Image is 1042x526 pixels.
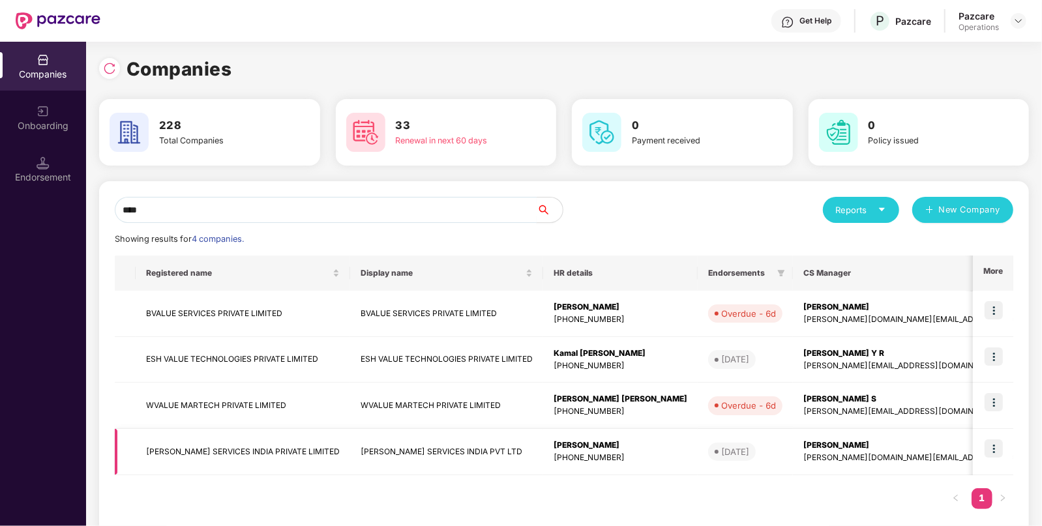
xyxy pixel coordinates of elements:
th: Display name [350,256,543,291]
th: Registered name [136,256,350,291]
td: [PERSON_NAME] SERVICES INDIA PRIVATE LIMITED [136,429,350,475]
span: Endorsements [708,268,772,278]
img: svg+xml;base64,PHN2ZyBpZD0iUmVsb2FkLTMyeDMyIiB4bWxucz0iaHR0cDovL3d3dy53My5vcmcvMjAwMC9zdmciIHdpZH... [103,62,116,75]
td: BVALUE SERVICES PRIVATE LIMITED [136,291,350,337]
img: icon [985,393,1003,411]
span: filter [777,269,785,277]
a: 1 [972,488,992,508]
td: ESH VALUE TECHNOLOGIES PRIVATE LIMITED [136,337,350,383]
div: [PHONE_NUMBER] [554,452,687,464]
div: Policy issued [869,134,981,147]
img: svg+xml;base64,PHN2ZyBpZD0iQ29tcGFuaWVzIiB4bWxucz0iaHR0cDovL3d3dy53My5vcmcvMjAwMC9zdmciIHdpZHRoPS... [37,53,50,66]
div: Overdue - 6d [721,399,776,412]
img: svg+xml;base64,PHN2ZyBpZD0iRHJvcGRvd24tMzJ4MzIiIHhtbG5zPSJodHRwOi8vd3d3LnczLm9yZy8yMDAwL3N2ZyIgd2... [1013,16,1024,26]
span: filter [775,265,788,281]
div: Kamal [PERSON_NAME] [554,347,687,360]
img: svg+xml;base64,PHN2ZyB3aWR0aD0iMTQuNSIgaGVpZ2h0PSIxNC41IiB2aWV3Qm94PSIwIDAgMTYgMTYiIGZpbGw9Im5vbm... [37,156,50,169]
div: Overdue - 6d [721,307,776,320]
td: [PERSON_NAME] SERVICES INDIA PVT LTD [350,429,543,475]
li: Previous Page [945,488,966,509]
div: Pazcare [959,10,999,22]
th: More [973,256,1013,291]
img: icon [985,301,1003,319]
div: Total Companies [159,134,271,147]
span: 4 companies. [192,234,244,244]
div: Operations [959,22,999,33]
td: WVALUE MARTECH PRIVATE LIMITED [350,383,543,429]
div: Renewal in next 60 days [396,134,508,147]
button: plusNew Company [912,197,1013,223]
th: HR details [543,256,698,291]
div: [PHONE_NUMBER] [554,405,687,418]
div: [DATE] [721,353,749,366]
h3: 0 [632,117,744,134]
h1: Companies [127,55,232,83]
img: svg+xml;base64,PHN2ZyB4bWxucz0iaHR0cDovL3d3dy53My5vcmcvMjAwMC9zdmciIHdpZHRoPSI2MCIgaGVpZ2h0PSI2MC... [110,113,149,152]
button: search [536,197,563,223]
div: [DATE] [721,445,749,458]
div: [PHONE_NUMBER] [554,360,687,372]
button: left [945,488,966,509]
li: 1 [972,488,992,509]
td: WVALUE MARTECH PRIVATE LIMITED [136,383,350,429]
div: Get Help [799,16,831,26]
div: [PERSON_NAME] [554,439,687,452]
div: [PERSON_NAME] [PERSON_NAME] [554,393,687,405]
div: [PHONE_NUMBER] [554,314,687,326]
td: ESH VALUE TECHNOLOGIES PRIVATE LIMITED [350,337,543,383]
img: svg+xml;base64,PHN2ZyB4bWxucz0iaHR0cDovL3d3dy53My5vcmcvMjAwMC9zdmciIHdpZHRoPSI2MCIgaGVpZ2h0PSI2MC... [819,113,858,152]
img: svg+xml;base64,PHN2ZyB4bWxucz0iaHR0cDovL3d3dy53My5vcmcvMjAwMC9zdmciIHdpZHRoPSI2MCIgaGVpZ2h0PSI2MC... [582,113,621,152]
span: Showing results for [115,234,244,244]
span: caret-down [878,205,886,214]
img: svg+xml;base64,PHN2ZyBpZD0iSGVscC0zMngzMiIgeG1sbnM9Imh0dHA6Ly93d3cudzMub3JnLzIwMDAvc3ZnIiB3aWR0aD... [781,16,794,29]
span: P [876,13,884,29]
div: Reports [836,203,886,216]
div: [PERSON_NAME] [554,301,687,314]
span: right [999,494,1007,502]
td: BVALUE SERVICES PRIVATE LIMITED [350,291,543,337]
h3: 33 [396,117,508,134]
h3: 0 [869,117,981,134]
button: right [992,488,1013,509]
img: svg+xml;base64,PHN2ZyB3aWR0aD0iMjAiIGhlaWdodD0iMjAiIHZpZXdCb3g9IjAgMCAyMCAyMCIgZmlsbD0ibm9uZSIgeG... [37,105,50,118]
div: Payment received [632,134,744,147]
span: Display name [361,268,523,278]
span: New Company [939,203,1001,216]
span: plus [925,205,934,216]
span: Registered name [146,268,330,278]
img: icon [985,347,1003,366]
div: Pazcare [895,15,931,27]
img: icon [985,439,1003,458]
li: Next Page [992,488,1013,509]
span: search [536,205,563,215]
img: New Pazcare Logo [16,12,100,29]
h3: 228 [159,117,271,134]
span: left [952,494,960,502]
img: svg+xml;base64,PHN2ZyB4bWxucz0iaHR0cDovL3d3dy53My5vcmcvMjAwMC9zdmciIHdpZHRoPSI2MCIgaGVpZ2h0PSI2MC... [346,113,385,152]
